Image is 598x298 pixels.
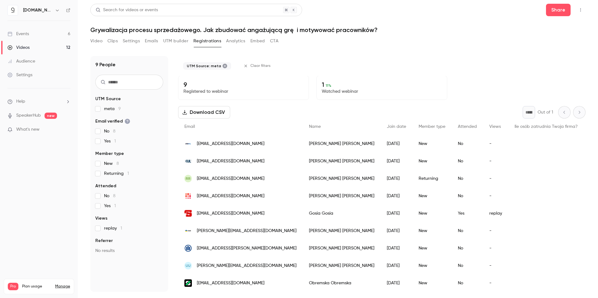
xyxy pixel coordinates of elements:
[113,129,116,133] span: 8
[95,183,116,189] span: Attended
[250,63,271,68] span: Clear filters
[303,152,381,170] div: [PERSON_NAME] [PERSON_NAME]
[95,61,116,68] h1: 9 People
[412,205,452,222] div: New
[452,257,483,274] div: No
[241,61,274,71] button: Clear filters
[95,248,163,254] p: No results
[197,210,264,217] span: [EMAIL_ADDRESS][DOMAIN_NAME]
[7,31,29,37] div: Events
[452,222,483,240] div: No
[197,141,264,147] span: [EMAIL_ADDRESS][DOMAIN_NAME]
[104,138,116,144] span: Yes
[193,36,221,46] button: Registrations
[104,203,116,209] span: Yes
[483,222,508,240] div: -
[270,36,278,46] button: CTA
[8,5,18,15] img: quico.io
[184,140,192,147] img: interia.pl
[16,98,25,105] span: Help
[412,257,452,274] div: New
[22,284,51,289] span: Plan usage
[114,204,116,208] span: 1
[322,88,442,95] p: Watched webinar
[412,187,452,205] div: New
[381,135,412,152] div: [DATE]
[381,240,412,257] div: [DATE]
[113,194,116,198] span: 8
[452,170,483,187] div: No
[303,257,381,274] div: [PERSON_NAME] [PERSON_NAME]
[452,205,483,222] div: Yes
[7,98,70,105] li: help-dropdown-opener
[118,107,121,111] span: 9
[381,222,412,240] div: [DATE]
[458,124,477,129] span: Attended
[95,238,113,244] span: Referrer
[381,257,412,274] div: [DATE]
[184,244,192,252] img: allianz.com.pl
[412,222,452,240] div: New
[452,240,483,257] div: No
[186,263,191,268] span: UU
[483,257,508,274] div: -
[197,158,264,165] span: [EMAIL_ADDRESS][DOMAIN_NAME]
[95,96,121,102] span: UTM Source
[163,36,188,46] button: UTM builder
[322,81,442,88] p: 1
[184,210,192,217] img: simba.com.pl
[576,5,586,15] button: Top Bar Actions
[412,135,452,152] div: New
[483,135,508,152] div: -
[483,152,508,170] div: -
[23,7,52,13] h6: [DOMAIN_NAME]
[197,175,264,182] span: [EMAIL_ADDRESS][DOMAIN_NAME]
[104,225,122,231] span: replay
[303,240,381,257] div: [PERSON_NAME] [PERSON_NAME]
[303,170,381,187] div: [PERSON_NAME] [PERSON_NAME]
[184,192,192,200] img: gazeta.pl
[7,44,30,51] div: Videos
[7,58,35,64] div: Audience
[184,227,192,235] img: poczta.onet.pl
[546,4,571,16] button: Share
[483,187,508,205] div: -
[387,124,406,129] span: Join date
[90,26,586,34] h1: Grywalizacja procesu sprzedażowego. Jak zbudować angażującą grę i motywować pracowników?
[381,170,412,187] div: [DATE]
[184,124,195,129] span: Email
[303,274,381,292] div: Obremska Obremska
[381,205,412,222] div: [DATE]
[95,151,124,157] span: Member type
[104,161,119,167] span: New
[197,193,264,199] span: [EMAIL_ADDRESS][DOMAIN_NAME]
[90,36,102,46] button: Video
[184,279,192,287] img: skalskigrowth.com
[95,96,163,254] section: facet-groups
[222,63,227,68] button: Remove "meta" from selected "UTM Source" filter
[483,274,508,292] div: -
[127,171,129,176] span: 1
[483,240,508,257] div: -
[250,36,265,46] button: Embed
[45,113,57,119] span: new
[121,226,122,230] span: 1
[303,222,381,240] div: [PERSON_NAME] [PERSON_NAME]
[8,283,18,290] span: Pro
[381,152,412,170] div: [DATE]
[381,187,412,205] div: [DATE]
[197,245,297,252] span: [EMAIL_ADDRESS][PERSON_NAME][DOMAIN_NAME]
[107,36,118,46] button: Clips
[452,135,483,152] div: No
[186,176,191,181] span: RR
[187,63,221,68] span: UTM Source: meta
[197,228,297,234] span: [PERSON_NAME][EMAIL_ADDRESS][DOMAIN_NAME]
[303,187,381,205] div: [PERSON_NAME] [PERSON_NAME]
[381,274,412,292] div: [DATE]
[483,170,508,187] div: -
[7,72,32,78] div: Settings
[183,88,304,95] p: Registered to webinar
[96,7,158,13] div: Search for videos or events
[309,124,321,129] span: Name
[452,274,483,292] div: No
